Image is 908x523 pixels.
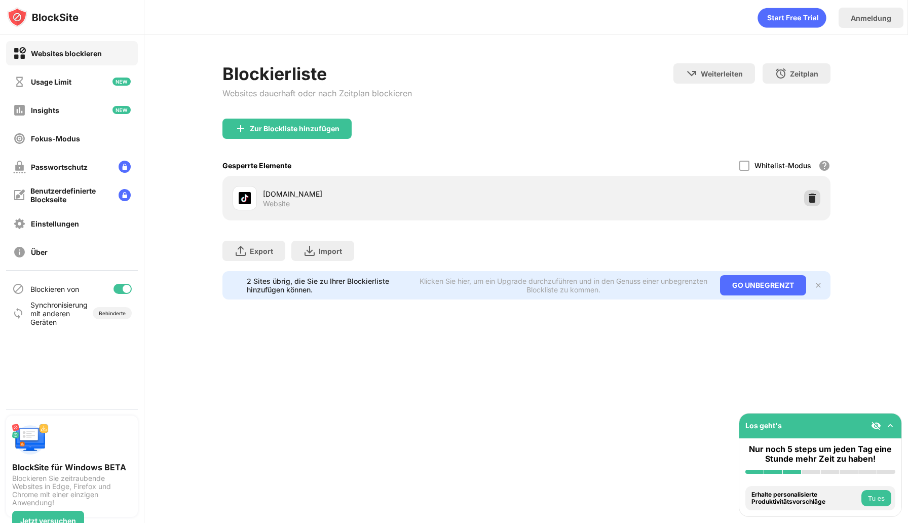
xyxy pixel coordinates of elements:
[13,47,26,60] img: block-on.svg
[250,125,339,133] div: Zur Blockliste hinzufügen
[745,421,782,430] div: Los geht's
[12,307,24,319] img: sync-icon.svg
[247,277,413,294] div: 2 Sites übrig, die Sie zu Ihrer Blockierliste hinzufügen können.
[861,490,891,506] button: Tu es
[13,246,26,258] img: about-off.svg
[31,163,88,171] div: Passwortschutz
[13,189,25,201] img: customize-block-page-off.svg
[263,189,526,199] div: [DOMAIN_NAME]
[30,285,79,293] div: Blockieren von
[31,78,71,86] div: Usage Limit
[263,199,290,208] div: Website
[99,310,126,316] div: Behinderte
[13,217,26,230] img: settings-off.svg
[851,14,891,22] div: Anmeldung
[790,69,818,78] div: Zeitplan
[13,132,26,145] img: focus-off.svg
[31,219,79,228] div: Einstellungen
[319,247,342,255] div: Import
[814,281,822,289] img: x-button.svg
[31,248,48,256] div: Über
[12,422,49,458] img: push-desktop.svg
[754,161,811,170] div: Whitelist-Modus
[12,474,132,507] div: Blockieren Sie zeitraubende Websites in Edge, Firefox und Chrome mit einer einzigen Anwendung!
[30,301,83,326] div: Synchronisierung mit anderen Geräten
[13,76,26,88] img: time-usage-off.svg
[758,8,826,28] div: animation
[7,7,79,27] img: logo-blocksite.svg
[31,49,102,58] div: Websites blockieren
[112,78,131,86] img: new-icon.svg
[745,444,895,464] div: Nur noch 5 steps um jeden Tag eine Stunde mehr Zeit zu haben!
[701,69,743,78] div: Weiterleiten
[119,189,131,201] img: lock-menu.svg
[239,192,251,204] img: favicons
[112,106,131,114] img: new-icon.svg
[871,421,881,431] img: eye-not-visible.svg
[31,134,80,143] div: Fokus-Modus
[31,106,59,115] div: Insights
[751,491,859,506] div: Erhalte personalisierte Produktivitätsvorschläge
[13,161,26,173] img: password-protection-off.svg
[12,462,132,472] div: BlockSite für Windows BETA
[222,63,412,84] div: Blockierliste
[419,277,707,294] div: Klicken Sie hier, um ein Upgrade durchzuführen und in den Genuss einer unbegrenzten Blockliste zu...
[30,186,110,204] div: Benutzerdefinierte Blockseite
[222,88,412,98] div: Websites dauerhaft oder nach Zeitplan blockieren
[720,275,806,295] div: GO UNBEGRENZT
[250,247,273,255] div: Export
[12,283,24,295] img: blocking-icon.svg
[13,104,26,117] img: insights-off.svg
[222,161,291,170] div: Gesperrte Elemente
[119,161,131,173] img: lock-menu.svg
[885,421,895,431] img: omni-setup-toggle.svg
